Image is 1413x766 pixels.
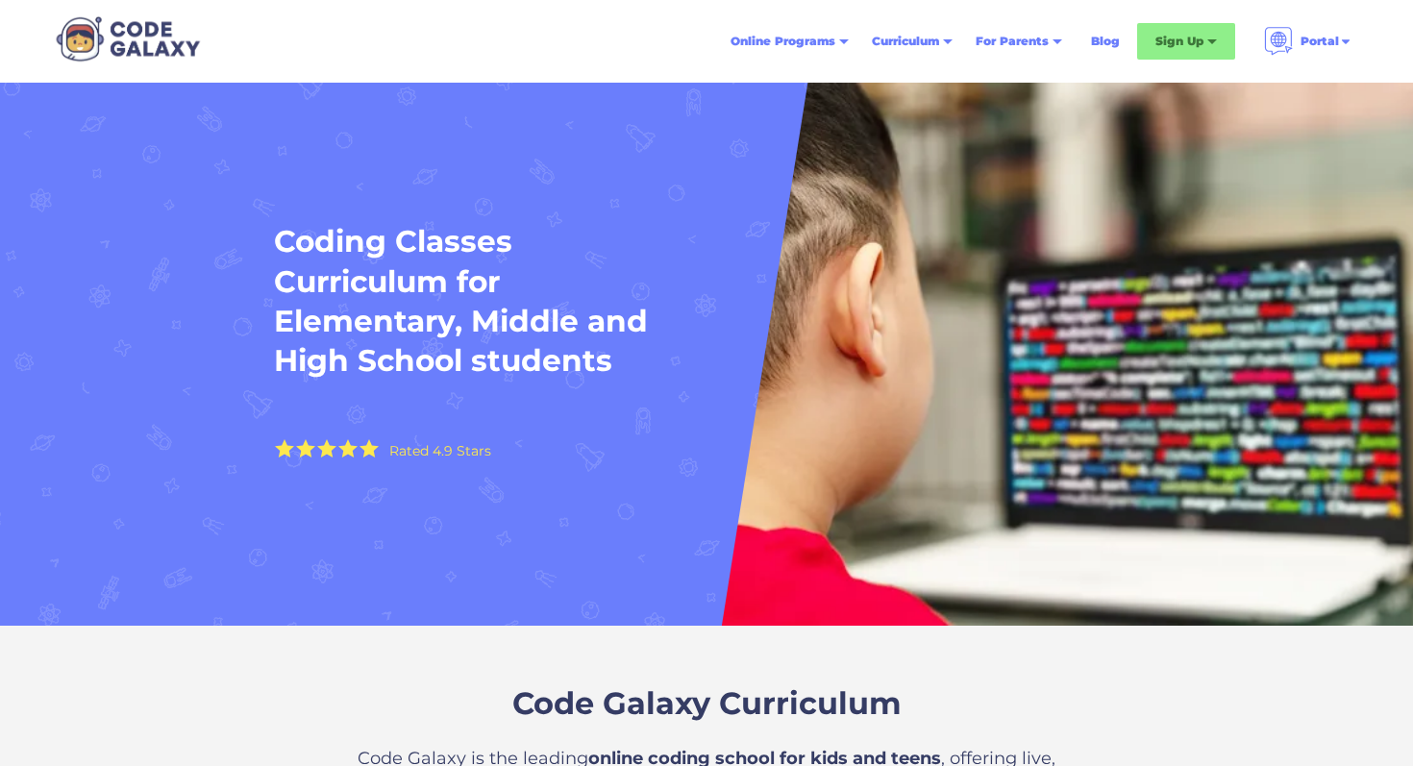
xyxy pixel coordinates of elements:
[317,439,336,457] img: Yellow Star - the Code Galaxy
[1301,32,1339,51] div: Portal
[872,32,939,51] div: Curriculum
[976,32,1049,51] div: For Parents
[275,439,294,457] img: Yellow Star - the Code Galaxy
[1079,24,1131,59] a: Blog
[338,439,358,457] img: Yellow Star - the Code Galaxy
[389,444,491,457] div: Rated 4.9 Stars
[296,439,315,457] img: Yellow Star - the Code Galaxy
[274,222,658,381] h1: Coding Classes Curriculum for Elementary, Middle and High School students
[359,439,379,457] img: Yellow Star - the Code Galaxy
[1155,32,1203,51] div: Sign Up
[731,32,835,51] div: Online Programs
